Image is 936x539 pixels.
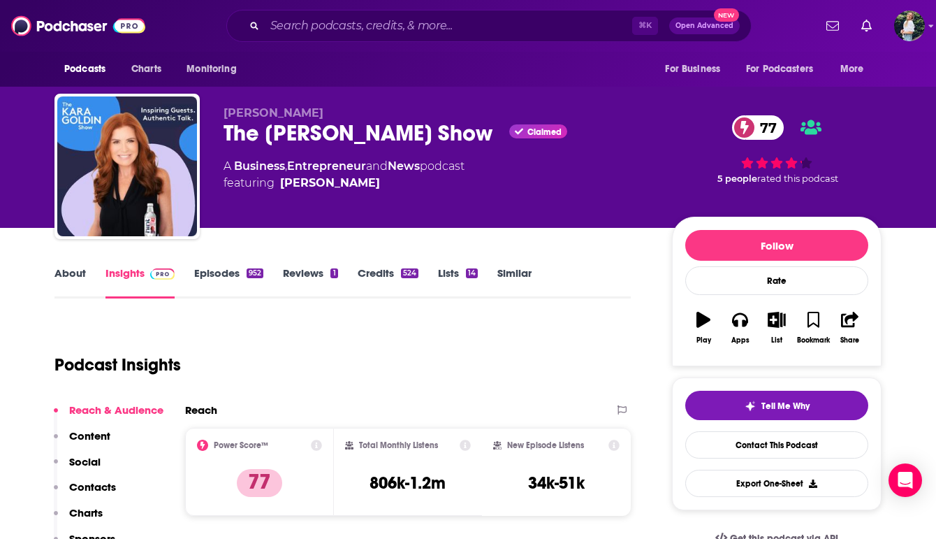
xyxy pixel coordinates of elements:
div: Bookmark [797,336,830,345]
p: Reach & Audience [69,403,163,417]
span: Logged in as ginny24232 [894,10,925,41]
h3: 34k-51k [528,473,585,494]
span: For Podcasters [746,59,813,79]
div: A podcast [224,158,465,192]
div: Rate [685,266,868,295]
img: The Kara Goldin Show [57,96,197,236]
a: Credits524 [358,266,418,299]
button: Share [832,303,868,353]
button: Apps [722,303,758,353]
span: ⌘ K [632,17,658,35]
button: Social [54,455,101,481]
a: Business [234,159,285,173]
button: Reach & Audience [54,403,163,429]
button: open menu [655,56,738,82]
button: Bookmark [795,303,831,353]
a: Lists14 [438,266,478,299]
button: Follow [685,230,868,261]
div: 77 5 peoplerated this podcast [672,106,882,193]
div: 524 [401,268,418,278]
span: 77 [746,115,784,140]
div: 952 [247,268,263,278]
a: Show notifications dropdown [856,14,877,38]
span: New [714,8,739,22]
span: Podcasts [64,59,105,79]
button: open menu [54,56,124,82]
h2: Total Monthly Listens [359,440,438,450]
div: List [771,336,782,345]
a: Contact This Podcast [685,431,868,459]
button: Contacts [54,480,116,506]
span: Open Advanced [675,22,733,29]
button: Charts [54,506,103,532]
a: Show notifications dropdown [821,14,844,38]
h3: 806k-1.2m [370,473,446,494]
img: Podchaser - Follow, Share and Rate Podcasts [11,13,145,39]
button: open menu [737,56,833,82]
a: Reviews1 [283,266,337,299]
span: and [366,159,388,173]
p: Charts [69,506,103,519]
a: Episodes952 [194,266,263,299]
span: Tell Me Why [761,401,810,412]
span: featuring [224,175,465,192]
button: Content [54,429,110,455]
h2: New Episode Listens [507,440,584,450]
span: rated this podcast [757,173,838,184]
span: Charts [131,59,161,79]
h2: Reach [185,403,217,417]
div: 14 [466,268,478,278]
p: Content [69,429,110,443]
span: , [285,159,287,173]
span: More [840,59,864,79]
button: open menu [831,56,882,82]
a: 77 [732,115,784,140]
div: [PERSON_NAME] [280,175,380,192]
span: Claimed [527,129,562,136]
span: [PERSON_NAME] [224,106,323,120]
input: Search podcasts, credits, & more... [265,15,632,37]
a: About [54,266,86,299]
a: Similar [497,266,532,299]
div: 1 [330,268,337,278]
a: Charts [122,56,170,82]
p: Contacts [69,480,116,494]
h2: Power Score™ [214,440,268,450]
button: Show profile menu [894,10,925,41]
button: Open AdvancedNew [669,17,740,34]
a: Entrepreneur [287,159,366,173]
span: For Business [665,59,720,79]
button: open menu [177,56,254,82]
img: Podchaser Pro [150,268,175,280]
button: Export One-Sheet [685,470,868,497]
div: Apps [731,336,749,345]
div: Play [696,336,711,345]
div: Share [840,336,859,345]
img: tell me why sparkle [745,401,756,412]
div: Search podcasts, credits, & more... [226,10,752,42]
a: InsightsPodchaser Pro [105,266,175,299]
button: tell me why sparkleTell Me Why [685,391,868,420]
a: News [388,159,420,173]
span: 5 people [717,173,757,184]
img: User Profile [894,10,925,41]
p: Social [69,455,101,468]
div: Open Intercom Messenger [889,463,922,497]
button: Play [685,303,722,353]
span: Monitoring [187,59,236,79]
button: List [759,303,795,353]
p: 77 [237,469,282,497]
h1: Podcast Insights [54,354,181,375]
